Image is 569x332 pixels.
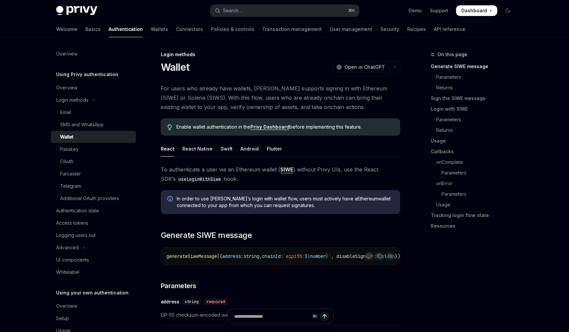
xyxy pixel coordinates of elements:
a: OAuth [51,156,136,167]
span: ({ [217,253,222,259]
a: SMS and WhatsApp [51,119,136,131]
a: Telegram [51,180,136,192]
h5: Using your own authentication [56,289,129,297]
div: Login methods [56,96,88,104]
span: Parameters [161,281,196,290]
a: Whitelabel [51,266,136,278]
div: UI components [56,256,89,264]
a: Overview [51,82,136,94]
a: Additional OAuth providers [51,192,136,204]
a: Support [430,7,448,14]
svg: Tip [167,124,172,130]
a: Authentication state [51,205,136,217]
div: Wallet [60,133,73,141]
div: React [161,141,174,157]
span: , disableSignup? [331,253,374,259]
button: Open search [210,5,359,17]
a: User management [330,21,372,37]
button: Open in ChatGPT [332,61,389,73]
a: Usage [431,136,519,146]
a: Setup [51,312,136,324]
a: Callbacks [431,146,519,157]
div: address [161,298,179,305]
div: Logging users out [56,231,96,239]
a: Parameters [431,114,519,125]
img: dark logo [56,6,97,15]
div: SMS and WhatsApp [60,121,104,129]
div: OAuth [60,158,73,166]
button: Send message [320,312,329,321]
span: Dashboard [461,7,487,14]
a: Overview [51,48,136,60]
button: Toggle Advanced section [51,242,136,254]
div: Access tokens [56,219,88,227]
div: Whitelabel [56,268,79,276]
div: Email [60,108,71,116]
a: Sign the SIWE message [431,93,519,104]
span: For users who already have wallets, [PERSON_NAME] supports signing in with Ethereum (SIWE) or Sol... [161,84,400,112]
div: required [204,298,228,305]
a: Access tokens [51,217,136,229]
div: Search... [223,7,241,15]
a: Recipes [407,21,426,37]
a: Privy Dashboard [250,124,289,130]
a: Connectors [176,21,203,37]
div: Passkey [60,145,79,153]
a: Wallet [51,131,136,143]
button: Toggle dark mode [503,5,513,16]
span: Open in ChatGPT [344,64,385,70]
span: generateSiweMessage [166,253,217,259]
span: To authenticate a user via an Ethereum wallet ( ) without Privy UIs, use the React SDK’s hook. [161,165,400,183]
a: API reference [434,21,465,37]
a: Generate SIWE message [431,61,519,72]
div: Additional OAuth providers [60,194,119,202]
a: Logging users out [51,229,136,241]
span: In order to use [PERSON_NAME]’s login with wallet flow, users must actively have a Ethereum walle... [177,195,394,209]
a: Returns [431,82,519,93]
a: Returns [431,125,519,136]
button: Toggle Login methods section [51,94,136,106]
a: Policies & controls [211,21,254,37]
a: Basics [85,21,101,37]
span: : [374,253,376,259]
span: number [310,253,326,259]
div: Authentication state [56,207,99,215]
div: Android [240,141,259,157]
div: Overview [56,84,77,92]
span: ` [329,253,331,259]
a: Demo [409,7,422,14]
a: Email [51,106,136,118]
a: Usage [431,199,519,210]
div: React Native [182,141,213,157]
div: Telegram [60,182,81,190]
div: Farcaster [60,170,81,178]
a: Parameters [431,189,519,199]
svg: Info [167,196,174,203]
div: Advanced [56,244,79,252]
span: string [243,253,259,259]
span: Generate SIWE message [161,230,252,241]
a: Transaction management [262,21,322,37]
div: Setup [56,314,69,322]
a: Tracking login flow state [431,210,519,221]
a: Overview [51,300,136,312]
a: Security [380,21,399,37]
span: , [259,253,262,259]
span: }) [395,253,400,259]
span: `eip155: [283,253,305,259]
a: onError [431,178,519,189]
h1: Wallet [161,61,190,73]
div: Login methods [161,51,400,58]
span: On this page [437,51,467,58]
button: Ask AI [386,252,395,260]
a: UI components [51,254,136,266]
input: Ask a question... [234,309,310,324]
span: ${ [305,253,310,259]
a: Wallets [151,21,168,37]
h5: Using Privy authentication [56,70,118,78]
button: Report incorrect code [365,252,373,260]
div: Swift [221,141,233,157]
span: ⌘ K [348,8,355,13]
a: Authentication [109,21,143,37]
a: onComplete [431,157,519,167]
